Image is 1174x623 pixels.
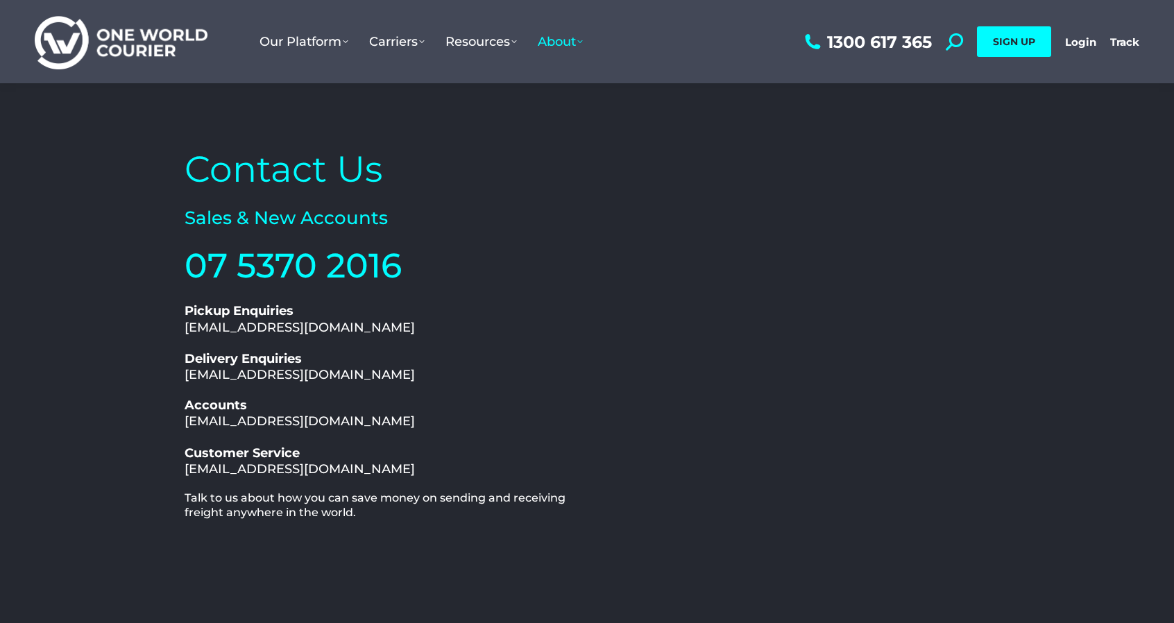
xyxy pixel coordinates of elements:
[1065,35,1096,49] a: Login
[185,146,580,193] h2: Contact Us
[993,35,1035,48] span: SIGN UP
[185,445,415,477] a: Customer Service[EMAIL_ADDRESS][DOMAIN_NAME]
[359,20,435,63] a: Carriers
[185,303,293,318] b: Pickup Enquiries
[369,34,425,49] span: Carriers
[435,20,527,63] a: Resources
[185,303,415,334] a: Pickup Enquiries[EMAIL_ADDRESS][DOMAIN_NAME]
[801,33,932,51] a: 1300 617 365
[185,398,415,429] a: Accounts[EMAIL_ADDRESS][DOMAIN_NAME]
[185,351,302,366] b: Delivery Enquiries
[35,14,207,70] img: One World Courier
[249,20,359,63] a: Our Platform
[260,34,348,49] span: Our Platform
[527,20,593,63] a: About
[185,351,415,382] a: Delivery Enquiries[EMAIL_ADDRESS][DOMAIN_NAME]
[1110,35,1139,49] a: Track
[185,245,402,286] a: 07 5370 2016
[445,34,517,49] span: Resources
[538,34,583,49] span: About
[185,398,247,413] b: Accounts
[185,445,300,461] b: Customer Service
[185,207,580,230] h2: Sales & New Accounts
[977,26,1051,57] a: SIGN UP
[185,491,580,520] h2: Talk to us about how you can save money on sending and receiving freight anywhere in the world.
